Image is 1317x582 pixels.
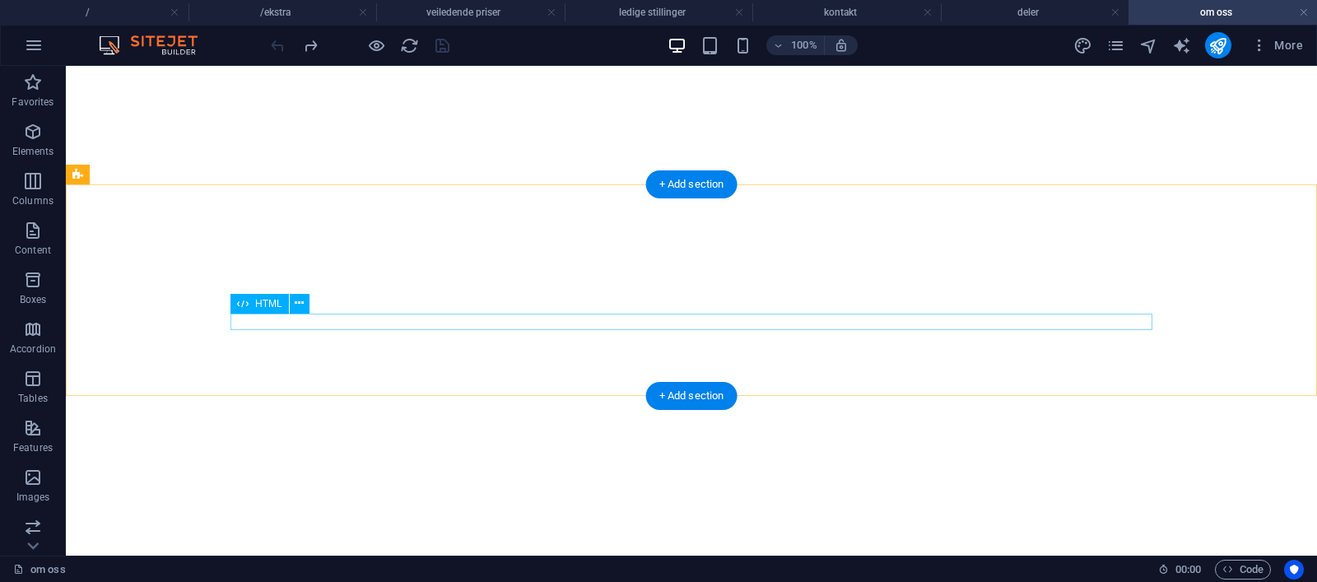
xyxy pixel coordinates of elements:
[12,145,54,158] p: Elements
[15,244,51,257] p: Content
[791,35,817,55] h6: 100%
[18,392,48,405] p: Tables
[1158,560,1202,580] h6: Session time
[400,36,419,55] i: Reload page
[1205,32,1231,58] button: publish
[752,3,941,21] h4: kontakt
[10,342,56,356] p: Accordion
[1208,36,1227,55] i: Publish
[1215,560,1271,580] button: Code
[1139,36,1158,55] i: Navigator
[1129,3,1317,21] h4: om oss
[1139,35,1159,55] button: navigator
[766,35,825,55] button: 100%
[1251,37,1303,54] span: More
[399,35,419,55] button: reload
[834,38,849,53] i: On resize automatically adjust zoom level to fit chosen device.
[646,382,738,410] div: + Add section
[12,95,54,109] p: Favorites
[1284,560,1304,580] button: Usercentrics
[941,3,1129,21] h4: deler
[646,170,738,198] div: + Add section
[188,3,377,21] h4: /ekstra
[13,441,53,454] p: Features
[1245,32,1310,58] button: More
[255,299,282,309] span: HTML
[565,3,753,21] h4: ledige stillinger
[376,3,565,21] h4: veiledende priser
[1172,36,1191,55] i: AI Writer
[1187,563,1189,575] span: :
[20,293,47,306] p: Boxes
[301,36,320,55] i: Redo: Paste (Ctrl+Y, ⌘+Y)
[1073,36,1092,55] i: Design (Ctrl+Alt+Y)
[1222,560,1263,580] span: Code
[1175,560,1201,580] span: 00 00
[1073,35,1093,55] button: design
[300,35,320,55] button: redo
[366,35,386,55] button: Click here to leave preview mode and continue editing
[13,560,66,580] a: Click to cancel selection. Double-click to open Pages
[95,35,218,55] img: Editor Logo
[1106,36,1125,55] i: Pages (Ctrl+Alt+S)
[1172,35,1192,55] button: text_generator
[16,491,50,504] p: Images
[12,194,54,207] p: Columns
[1106,35,1126,55] button: pages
